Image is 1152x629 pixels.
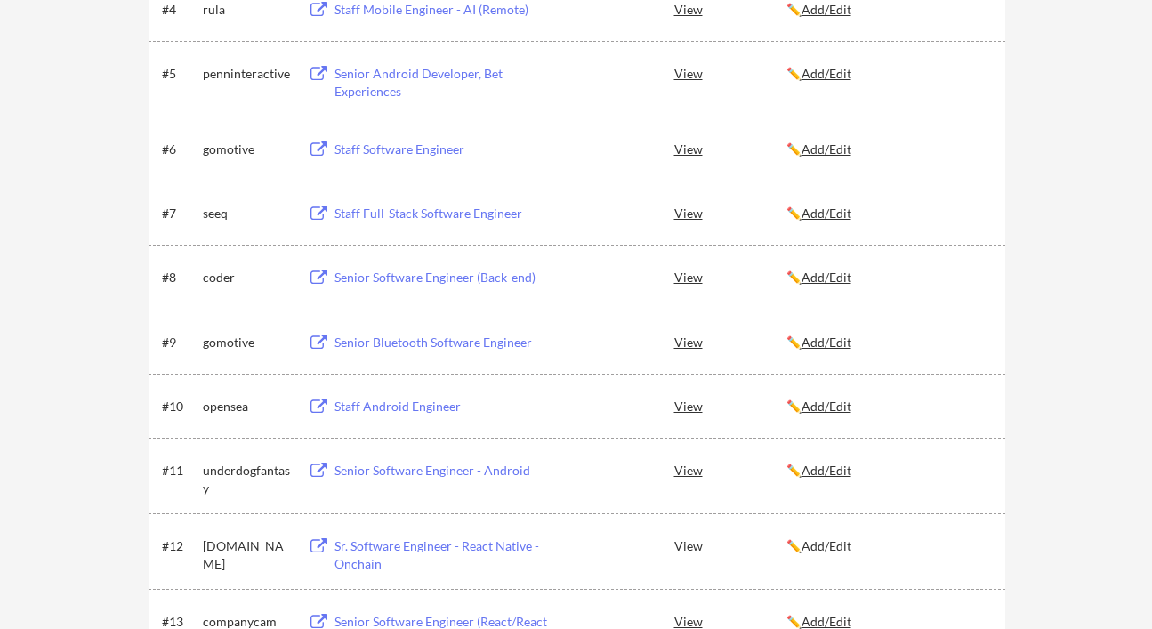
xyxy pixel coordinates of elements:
div: ✏️ [786,1,989,19]
div: Sr. Software Engineer - React Native - Onchain [334,537,555,572]
div: Staff Android Engineer [334,398,555,415]
div: View [674,261,786,293]
div: #5 [162,65,197,83]
div: #8 [162,269,197,286]
div: gomotive [203,334,292,351]
div: #11 [162,462,197,480]
u: Add/Edit [802,270,851,285]
div: [DOMAIN_NAME] [203,537,292,572]
div: #7 [162,205,197,222]
u: Add/Edit [802,463,851,478]
div: #9 [162,334,197,351]
div: View [674,57,786,89]
div: ✏️ [786,334,989,351]
div: ✏️ [786,65,989,83]
div: penninteractive [203,65,292,83]
div: gomotive [203,141,292,158]
div: Senior Bluetooth Software Engineer [334,334,555,351]
div: ✏️ [786,537,989,555]
div: opensea [203,398,292,415]
div: View [674,390,786,422]
div: View [674,326,786,358]
div: rula [203,1,292,19]
div: #4 [162,1,197,19]
div: Staff Software Engineer [334,141,555,158]
div: #10 [162,398,197,415]
div: Senior Software Engineer (Back-end) [334,269,555,286]
div: Staff Mobile Engineer - AI (Remote) [334,1,555,19]
div: View [674,133,786,165]
div: View [674,197,786,229]
div: underdogfantasy [203,462,292,496]
div: Staff Full-Stack Software Engineer [334,205,555,222]
div: View [674,529,786,561]
div: View [674,454,786,486]
div: #12 [162,537,197,555]
div: coder [203,269,292,286]
div: #6 [162,141,197,158]
div: ✏️ [786,462,989,480]
div: seeq [203,205,292,222]
u: Add/Edit [802,335,851,350]
u: Add/Edit [802,614,851,629]
u: Add/Edit [802,2,851,17]
div: Senior Android Developer, Bet Experiences [334,65,555,100]
u: Add/Edit [802,141,851,157]
u: Add/Edit [802,538,851,553]
div: ✏️ [786,205,989,222]
div: ✏️ [786,141,989,158]
div: ✏️ [786,269,989,286]
div: ✏️ [786,398,989,415]
u: Add/Edit [802,66,851,81]
u: Add/Edit [802,399,851,414]
u: Add/Edit [802,206,851,221]
div: Senior Software Engineer - Android [334,462,555,480]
